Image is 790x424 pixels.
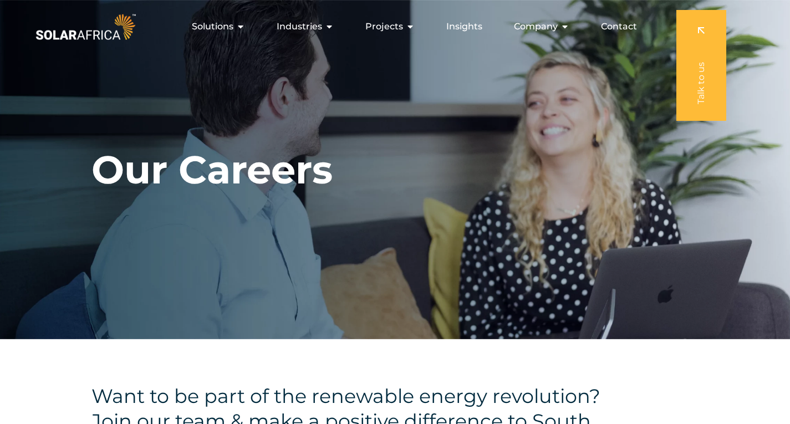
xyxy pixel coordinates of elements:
[91,146,333,193] h1: Our Careers
[446,20,482,33] a: Insights
[514,20,558,33] span: Company
[138,16,646,38] div: Menu Toggle
[601,20,637,33] a: Contact
[277,20,322,33] span: Industries
[192,20,233,33] span: Solutions
[138,16,646,38] nav: Menu
[365,20,403,33] span: Projects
